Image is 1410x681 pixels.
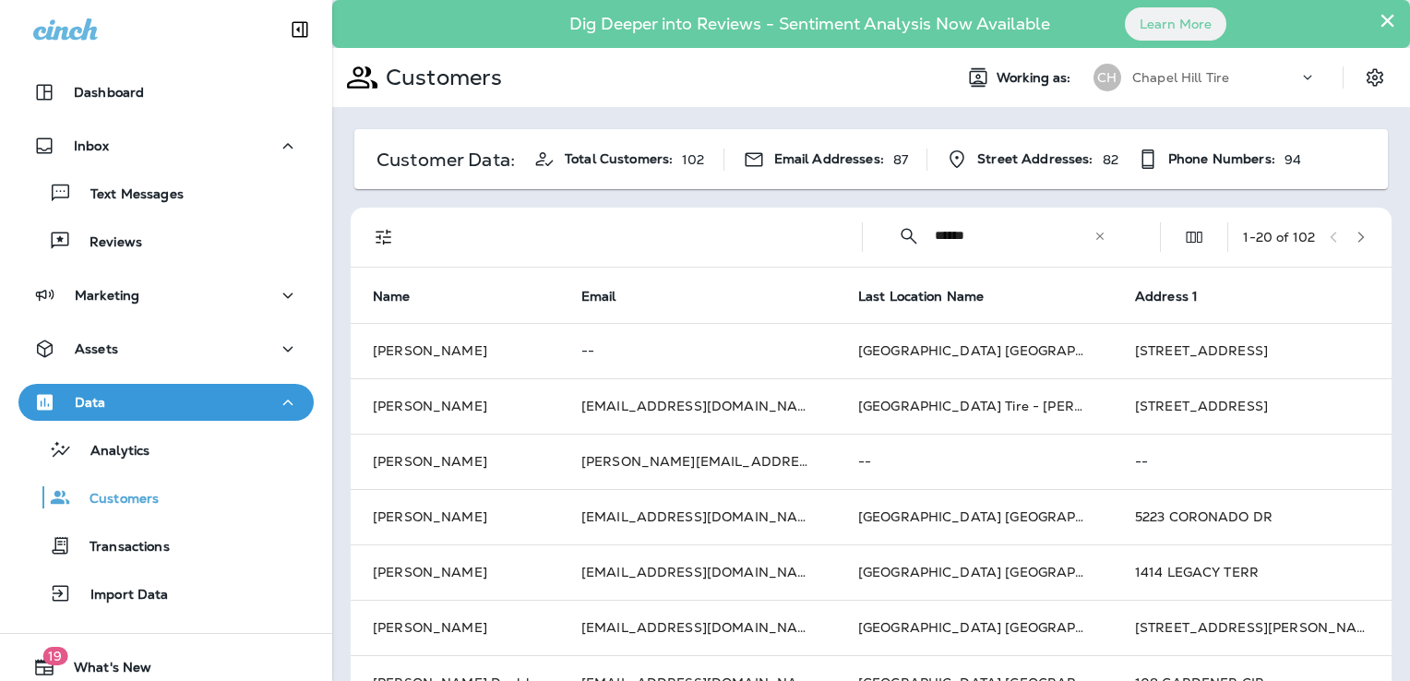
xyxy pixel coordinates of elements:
[1093,64,1121,91] div: CH
[858,398,1301,414] span: [GEOGRAPHIC_DATA] Tire - [PERSON_NAME][GEOGRAPHIC_DATA]
[72,587,169,604] p: Import Data
[858,288,1009,305] span: Last Location Name
[581,343,814,358] p: --
[1113,323,1390,378] td: [STREET_ADDRESS]
[858,508,1149,525] span: [GEOGRAPHIC_DATA] [GEOGRAPHIC_DATA]
[1168,151,1275,167] span: Phone Numbers:
[893,152,908,167] p: 87
[18,127,314,164] button: Inbox
[18,526,314,565] button: Transactions
[351,544,559,600] td: [PERSON_NAME]
[75,341,118,356] p: Assets
[1113,378,1390,434] td: [STREET_ADDRESS]
[74,85,144,100] p: Dashboard
[18,478,314,517] button: Customers
[1285,152,1301,167] p: 94
[581,288,640,305] span: Email
[18,173,314,212] button: Text Messages
[72,443,149,460] p: Analytics
[42,647,67,665] span: 19
[351,600,559,655] td: [PERSON_NAME]
[1135,288,1222,305] span: Address 1
[1176,219,1213,256] button: Edit Fields
[18,277,314,314] button: Marketing
[1113,489,1390,544] td: 5223 CORONADO DR
[1113,544,1390,600] td: 1414 LEGACY TERR
[373,288,435,305] span: Name
[1113,600,1390,655] td: [STREET_ADDRESS][PERSON_NAME]
[18,330,314,367] button: Assets
[71,491,159,508] p: Customers
[1103,152,1118,167] p: 82
[75,288,139,303] p: Marketing
[71,234,142,252] p: Reviews
[559,600,836,655] td: [EMAIL_ADDRESS][DOMAIN_NAME]
[1135,454,1368,469] p: --
[858,619,1307,636] span: [GEOGRAPHIC_DATA] [GEOGRAPHIC_DATA] - [GEOGRAPHIC_DATA]
[1379,6,1396,35] button: Close
[774,151,884,167] span: Email Addresses:
[1243,230,1315,245] div: 1 - 20 of 102
[1132,70,1229,85] p: Chapel Hill Tire
[581,289,616,305] span: Email
[351,434,559,489] td: [PERSON_NAME]
[890,218,927,255] button: Collapse Search
[682,152,704,167] p: 102
[18,430,314,469] button: Analytics
[351,489,559,544] td: [PERSON_NAME]
[1125,7,1226,41] button: Learn More
[858,564,1307,580] span: [GEOGRAPHIC_DATA] [GEOGRAPHIC_DATA] - [GEOGRAPHIC_DATA]
[559,434,836,489] td: [PERSON_NAME][EMAIL_ADDRESS][DOMAIN_NAME]
[74,138,109,153] p: Inbox
[858,342,1149,359] span: [GEOGRAPHIC_DATA] [GEOGRAPHIC_DATA]
[18,74,314,111] button: Dashboard
[1135,289,1198,305] span: Address 1
[72,186,184,204] p: Text Messages
[18,221,314,260] button: Reviews
[858,289,985,305] span: Last Location Name
[997,70,1075,86] span: Working as:
[373,289,411,305] span: Name
[559,544,836,600] td: [EMAIL_ADDRESS][DOMAIN_NAME]
[18,384,314,421] button: Data
[274,11,326,48] button: Collapse Sidebar
[559,378,836,434] td: [EMAIL_ADDRESS][DOMAIN_NAME]
[351,378,559,434] td: [PERSON_NAME]
[365,219,402,256] button: Filters
[378,64,502,91] p: Customers
[75,395,106,410] p: Data
[1358,61,1392,94] button: Settings
[858,454,1091,469] p: --
[376,152,515,167] p: Customer Data:
[71,539,170,556] p: Transactions
[565,151,673,167] span: Total Customers:
[559,489,836,544] td: [EMAIL_ADDRESS][DOMAIN_NAME]
[977,151,1093,167] span: Street Addresses:
[18,574,314,613] button: Import Data
[516,21,1104,27] p: Dig Deeper into Reviews - Sentiment Analysis Now Available
[351,323,559,378] td: [PERSON_NAME]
